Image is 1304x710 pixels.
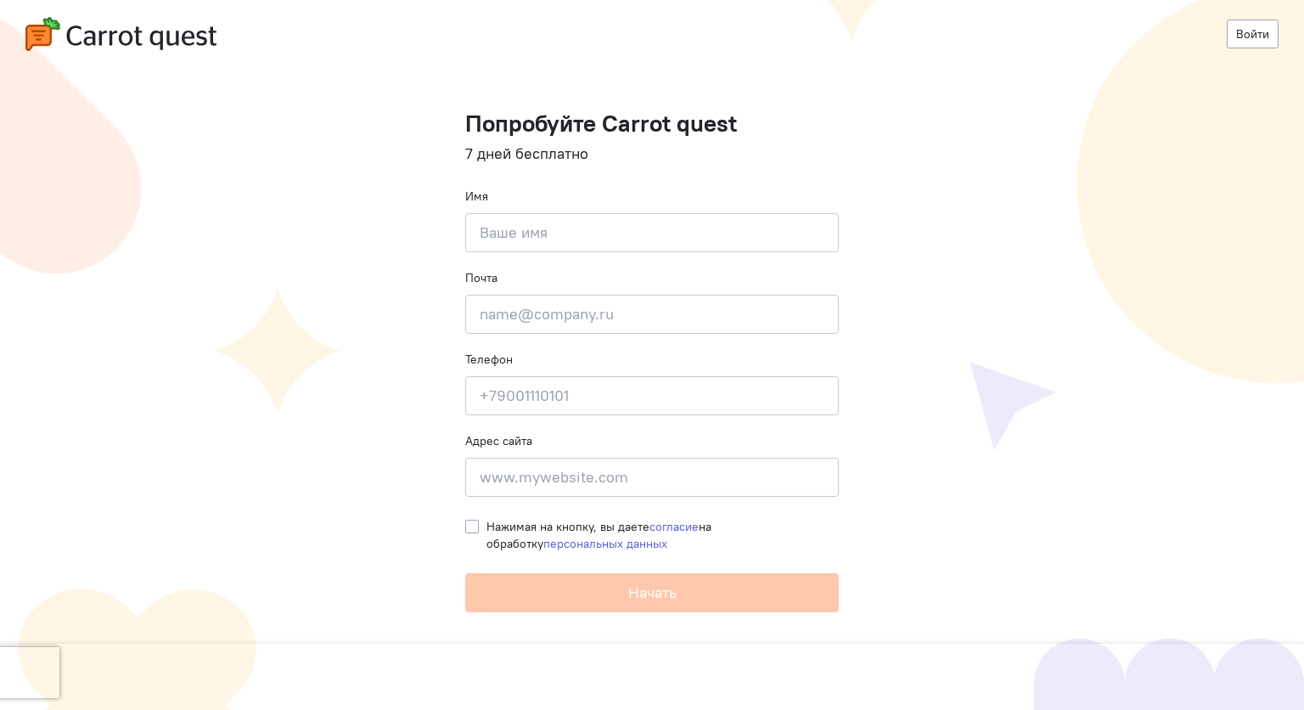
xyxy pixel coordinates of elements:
[465,269,497,286] label: Почта
[25,17,216,51] img: carrot-quest-logo.svg
[465,110,839,137] h1: Попробуйте Carrot quest
[465,376,839,415] input: +79001110101
[1227,20,1279,48] a: Войти
[465,573,839,612] button: Начать
[465,458,839,497] input: www.mywebsite.com
[465,213,839,252] input: Ваше имя
[543,536,667,551] a: персональных данных
[649,519,699,534] a: согласие
[465,295,839,334] input: name@company.ru
[465,351,513,368] label: Телефон
[486,519,711,551] span: Нажимая на кнопку, вы даете на обработку
[465,188,488,205] label: Имя
[465,145,839,162] h4: 7 дней бесплатно
[465,432,532,449] label: Адрес сайта
[628,583,677,602] span: Начать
